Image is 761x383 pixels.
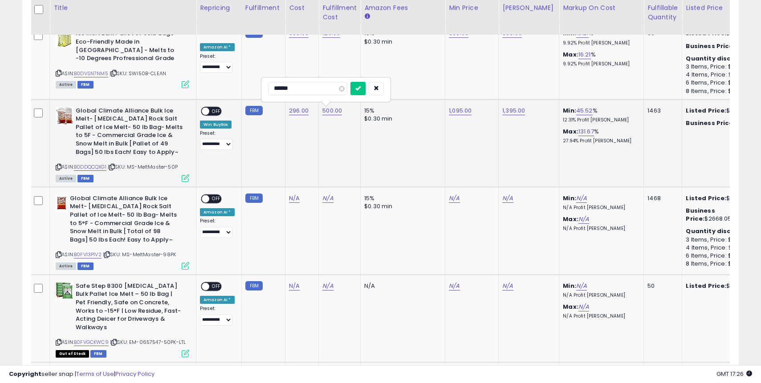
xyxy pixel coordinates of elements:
[647,107,675,115] div: 1463
[74,70,108,77] a: B0DVSN7NM5
[686,54,750,63] b: Quantity discounts
[77,81,94,89] span: FBM
[563,226,637,232] p: N/A Profit [PERSON_NAME]
[74,339,109,346] a: B0FVGCKWC9
[647,3,678,22] div: Fulfillable Quantity
[686,207,760,223] div: $2668.05
[56,194,68,212] img: 41jAIJdo3LL._SL40_.jpg
[364,12,370,20] small: Amazon Fees.
[578,215,589,224] a: N/A
[200,130,235,150] div: Preset:
[289,3,315,12] div: Cost
[647,282,675,290] div: 50
[56,194,189,269] div: ASIN:
[200,296,235,304] div: Amazon AI *
[90,350,106,358] span: FBM
[200,208,235,216] div: Amazon AI *
[502,194,513,203] a: N/A
[56,282,73,300] img: 51vLMyugcbL._SL40_.jpg
[716,370,752,378] span: 2025-10-9 17:26 GMT
[686,236,760,244] div: 3 Items, Price: $2641.1
[115,370,155,378] a: Privacy Policy
[563,40,637,46] p: 9.92% Profit [PERSON_NAME]
[686,194,760,202] div: $2,695.00
[200,43,235,51] div: Amazon AI *
[56,282,189,356] div: ASIN:
[449,282,460,290] a: N/A
[289,282,300,290] a: N/A
[70,194,178,246] b: Global Climate Alliance Bulk Ice Melt- [MEDICAL_DATA] Rock Salt Pallet of Ice Melt- 50 lb Bag- Me...
[686,227,750,235] b: Quantity discounts
[200,218,235,238] div: Preset:
[563,117,637,123] p: 12.31% Profit [PERSON_NAME]
[209,282,224,290] span: OFF
[108,163,178,170] span: | SKU: MS-MeltMaster-50P
[686,107,760,115] div: $1,395.00
[686,79,760,87] div: 6 Items, Price: $836.07
[686,42,735,50] b: Business Price:
[563,138,637,144] p: 27.94% Profit [PERSON_NAME]
[364,194,438,202] div: 15%
[686,252,760,260] div: 6 Items, Price: $2506.35
[200,121,232,129] div: Win BuyBox
[364,115,438,123] div: $0.30 min
[686,244,760,252] div: 4 Items, Price: $2560.25
[364,38,438,46] div: $0.30 min
[56,262,76,270] span: All listings currently available for purchase on Amazon
[322,194,333,203] a: N/A
[563,292,637,298] p: N/A Profit [PERSON_NAME]
[209,195,224,202] span: OFF
[502,282,513,290] a: N/A
[110,339,186,346] span: | SKU: EM-0657547-50PK-LTL
[563,128,637,144] div: %
[103,251,176,258] span: | SKU: MS-MeltMaster-98PK
[364,3,441,12] div: Amazon Fees
[563,313,637,319] p: N/A Profit [PERSON_NAME]
[449,3,495,12] div: Min Price
[76,370,114,378] a: Terms of Use
[77,175,94,182] span: FBM
[686,42,760,50] div: $999.99
[563,51,637,67] div: %
[563,282,576,290] b: Min:
[563,302,578,311] b: Max:
[200,306,235,326] div: Preset:
[322,282,333,290] a: N/A
[563,107,637,123] div: %
[502,3,555,12] div: [PERSON_NAME]
[56,81,76,89] span: All listings currently available for purchase on Amazon
[576,106,593,115] a: 45.52
[76,29,184,65] b: Ice Melt Bulk Pallet of 50lb Bags - Eco-Friendly Made in [GEOGRAPHIC_DATA] - Melts to -10 Degrees...
[686,282,760,290] div: $2,195.00
[686,206,715,223] b: Business Price:
[578,50,591,59] a: 16.21
[647,194,675,202] div: 1468
[563,215,578,223] b: Max:
[322,3,357,22] div: Fulfillment Cost
[563,29,637,46] div: %
[245,281,263,290] small: FBM
[9,370,155,379] div: seller snap | |
[56,29,73,47] img: 51JFFg94Q3L._SL40_.jpg
[110,70,166,77] span: | SKU: SWI50B-CLEAN
[245,3,281,12] div: Fulfillment
[563,194,576,202] b: Min:
[686,260,760,268] div: 8 Items, Price: $2425.5
[578,302,589,311] a: N/A
[449,106,472,115] a: 1,095.00
[74,163,106,171] a: B0DDQCQXG1
[56,107,189,181] div: ASIN:
[209,107,224,115] span: OFF
[289,106,309,115] a: 296.00
[563,61,637,67] p: 9.92% Profit [PERSON_NAME]
[56,350,89,358] span: All listings that are currently out of stock and unavailable for purchase on Amazon
[686,282,726,290] b: Listed Price:
[74,251,102,258] a: B0FV13P1V2
[56,175,76,182] span: All listings currently available for purchase on Amazon
[76,282,184,334] b: Safe Step 8300 [MEDICAL_DATA] Bulk Pallet Ice Melt – 50 lb Bag | Pet Friendly, Safe on Concrete, ...
[53,3,192,12] div: Title
[56,29,189,87] div: ASIN:
[563,50,578,59] b: Max:
[686,119,735,127] b: Business Price:
[686,106,726,115] b: Listed Price:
